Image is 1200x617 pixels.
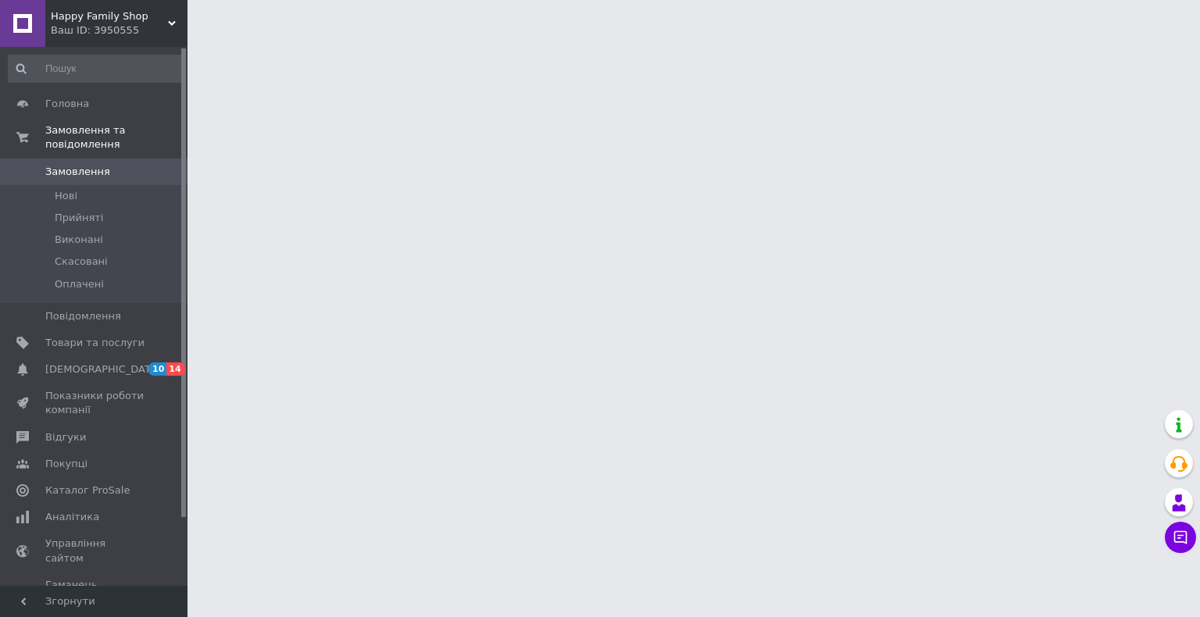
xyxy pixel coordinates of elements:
span: Happy Family Shop [51,9,168,23]
span: Повідомлення [45,309,121,323]
span: Управління сайтом [45,537,145,565]
span: Показники роботи компанії [45,389,145,417]
span: Товари та послуги [45,336,145,350]
div: Ваш ID: 3950555 [51,23,187,37]
span: 14 [166,362,184,376]
span: Виконані [55,233,103,247]
span: Аналітика [45,510,99,524]
span: [DEMOGRAPHIC_DATA] [45,362,161,376]
span: Скасовані [55,255,108,269]
span: Каталог ProSale [45,483,130,498]
span: 10 [148,362,166,376]
button: Чат з покупцем [1165,522,1196,553]
span: Прийняті [55,211,103,225]
span: Головна [45,97,89,111]
span: Замовлення [45,165,110,179]
span: Замовлення та повідомлення [45,123,187,152]
span: Покупці [45,457,87,471]
span: Відгуки [45,430,86,444]
span: Оплачені [55,277,104,291]
span: Нові [55,189,77,203]
input: Пошук [8,55,184,83]
span: Гаманець компанії [45,578,145,606]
